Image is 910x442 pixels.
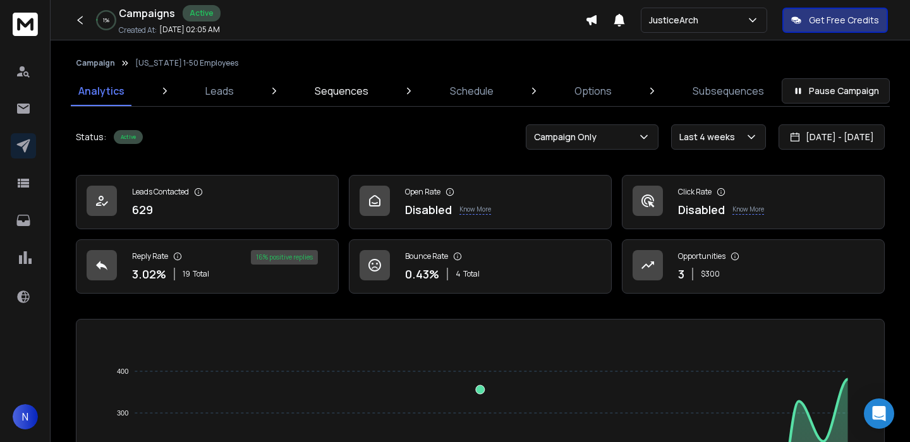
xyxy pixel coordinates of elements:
p: JusticeArch [649,14,703,27]
button: N [13,404,38,429]
button: Pause Campaign [782,78,890,104]
p: Opportunities [678,251,725,261]
span: 4 [456,269,461,279]
p: 629 [132,201,153,218]
p: Click Rate [678,187,712,197]
p: Leads [205,83,234,99]
p: $ 300 [701,269,720,279]
tspan: 300 [117,409,128,417]
p: Disabled [405,201,452,218]
a: Subsequences [685,76,772,106]
a: Leads Contacted629 [76,175,339,229]
a: Bounce Rate0.43%4Total [349,239,612,294]
a: Reply Rate3.02%19Total16% positive replies [76,239,339,294]
p: Analytics [78,83,124,99]
div: Open Intercom Messenger [864,398,894,429]
p: [DATE] 02:05 AM [159,25,220,35]
a: Sequences [307,76,376,106]
p: Reply Rate [132,251,168,261]
a: Analytics [71,76,132,106]
p: Leads Contacted [132,187,189,197]
p: 3 [678,265,684,283]
span: 19 [183,269,190,279]
button: Campaign [76,58,115,68]
tspan: 400 [117,367,128,375]
p: [US_STATE] 1-50 Employees [135,58,238,68]
p: Know More [732,205,764,215]
p: Subsequences [693,83,764,99]
a: Click RateDisabledKnow More [622,175,885,229]
h1: Campaigns [119,6,175,21]
span: Total [193,269,209,279]
p: 1 % [103,16,109,24]
a: Schedule [442,76,501,106]
p: Open Rate [405,187,440,197]
span: Total [463,269,480,279]
p: Bounce Rate [405,251,448,261]
p: Sequences [315,83,368,99]
button: Get Free Credits [782,8,888,33]
p: 3.02 % [132,265,166,283]
p: Created At: [119,25,157,35]
button: [DATE] - [DATE] [779,124,885,150]
p: Get Free Credits [809,14,879,27]
p: 0.43 % [405,265,439,283]
a: Options [567,76,619,106]
div: Active [183,5,221,21]
p: Status: [76,131,106,143]
p: Schedule [450,83,494,99]
p: Options [574,83,612,99]
a: Opportunities3$300 [622,239,885,294]
p: Disabled [678,201,725,218]
p: Know More [459,205,491,215]
a: Open RateDisabledKnow More [349,175,612,229]
p: Campaign Only [534,131,602,143]
a: Leads [198,76,241,106]
p: Last 4 weeks [679,131,740,143]
div: 16 % positive replies [251,250,318,265]
div: Active [114,130,143,144]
